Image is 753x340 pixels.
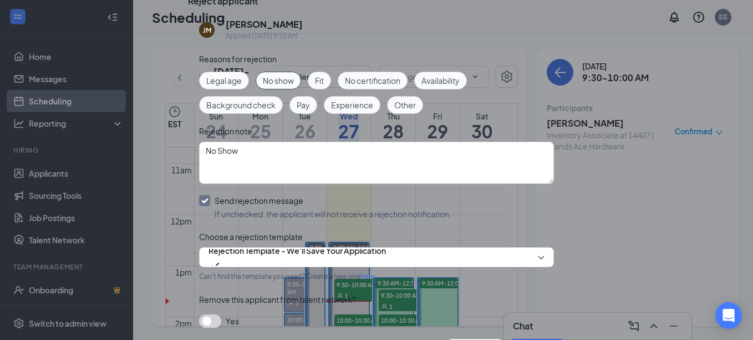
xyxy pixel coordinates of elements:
span: Availability [421,74,460,87]
svg: Checkmark [208,259,222,272]
span: Reasons for rejection [199,54,277,64]
span: No certification [345,74,400,87]
span: No show [263,74,294,87]
span: Fit [315,74,324,87]
a: here [360,272,374,281]
div: Open Intercom Messenger [715,302,742,329]
span: Rejection Template - We'll Save Your Application [208,242,386,259]
span: Legal age [206,74,242,87]
span: Experience [331,99,373,111]
span: Choose a rejection template [199,232,303,242]
div: JM [203,26,211,35]
span: Yes [226,314,239,328]
span: Remove this applicant from talent network? [199,294,356,304]
textarea: No Show [199,142,554,184]
span: Rejection note [199,126,252,136]
h5: [PERSON_NAME] [226,18,303,31]
span: Background check [206,99,276,111]
span: Pay [297,99,310,111]
span: Can't find the template you need? Create a new one . [199,272,376,281]
span: Other [394,99,416,111]
div: Applied [DATE] 9:50 AM [226,31,303,42]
